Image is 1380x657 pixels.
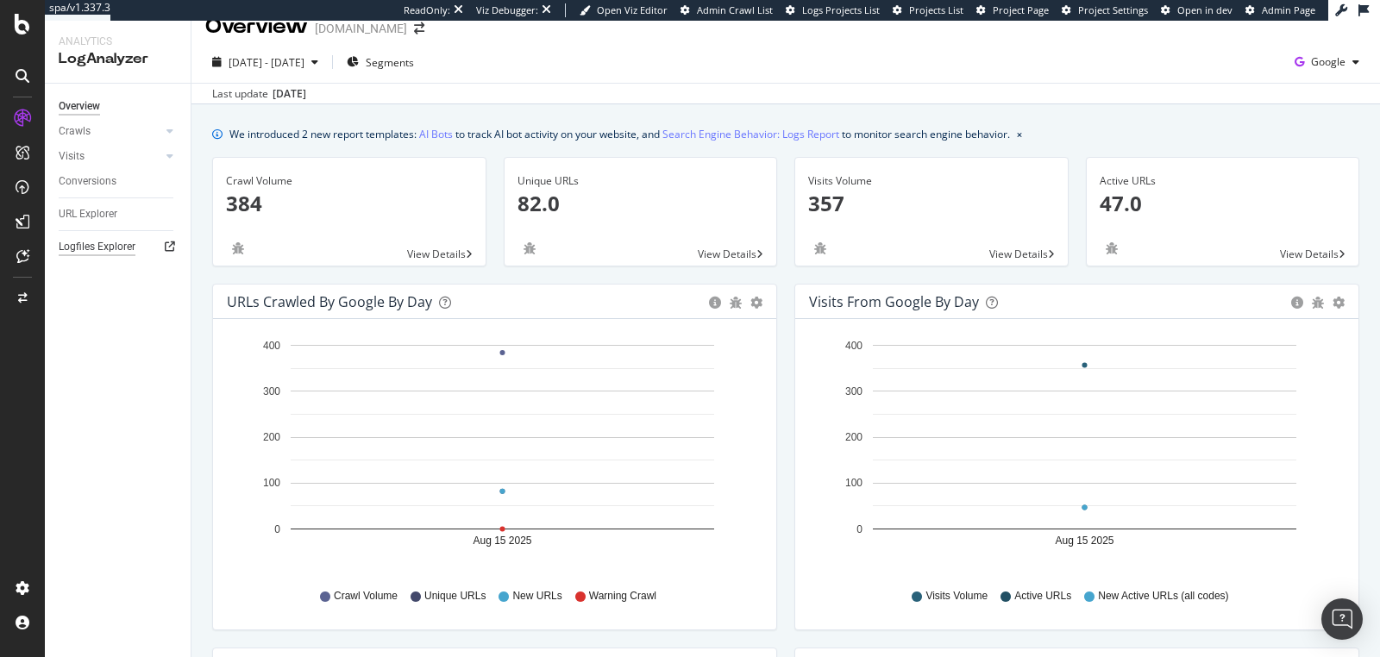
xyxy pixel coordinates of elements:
[856,523,862,535] text: 0
[1013,122,1026,147] button: close banner
[226,173,473,189] div: Crawl Volume
[59,97,100,116] div: Overview
[229,125,1010,143] div: We introduced 2 new report templates: to track AI bot activity on your website, and to monitor se...
[662,125,839,143] a: Search Engine Behavior: Logs Report
[976,3,1049,17] a: Project Page
[59,34,177,49] div: Analytics
[419,125,453,143] a: AI Bots
[59,97,179,116] a: Overview
[1288,48,1366,76] button: Google
[205,48,325,76] button: [DATE] - [DATE]
[809,293,979,310] div: Visits from Google by day
[730,297,742,309] div: bug
[993,3,1049,16] span: Project Page
[845,340,862,352] text: 400
[808,173,1055,189] div: Visits Volume
[1280,247,1339,261] span: View Details
[909,3,963,16] span: Projects List
[1262,3,1315,16] span: Admin Page
[59,147,85,166] div: Visits
[226,189,473,218] p: 384
[424,589,486,604] span: Unique URLs
[212,86,306,102] div: Last update
[59,172,179,191] a: Conversions
[1062,3,1148,17] a: Project Settings
[845,385,862,397] text: 300
[414,22,424,34] div: arrow-right-arrow-left
[808,189,1055,218] p: 357
[59,238,179,256] a: Logfiles Explorer
[59,122,91,141] div: Crawls
[366,55,414,70] span: Segments
[750,297,762,309] div: gear
[1100,189,1346,218] p: 47.0
[1055,535,1113,547] text: Aug 15 2025
[1321,598,1363,640] div: Open Intercom Messenger
[59,205,179,223] a: URL Explorer
[334,589,398,604] span: Crawl Volume
[212,125,1359,143] div: info banner
[1333,297,1345,309] div: gear
[893,3,963,17] a: Projects List
[989,247,1048,261] span: View Details
[315,20,407,37] div: [DOMAIN_NAME]
[227,333,756,573] svg: A chart.
[229,55,304,70] span: [DATE] - [DATE]
[59,172,116,191] div: Conversions
[1014,589,1071,604] span: Active URLs
[274,523,280,535] text: 0
[407,247,466,261] span: View Details
[1078,3,1148,16] span: Project Settings
[1245,3,1315,17] a: Admin Page
[1100,173,1346,189] div: Active URLs
[205,12,308,41] div: Overview
[263,385,280,397] text: 300
[227,293,432,310] div: URLs Crawled by Google by day
[709,297,721,309] div: circle-info
[59,147,161,166] a: Visits
[263,478,280,490] text: 100
[1291,297,1303,309] div: circle-info
[1161,3,1233,17] a: Open in dev
[273,86,306,102] div: [DATE]
[59,238,135,256] div: Logfiles Explorer
[340,48,421,76] button: Segments
[226,242,250,254] div: bug
[809,333,1339,573] svg: A chart.
[263,340,280,352] text: 400
[59,49,177,69] div: LogAnalyzer
[786,3,880,17] a: Logs Projects List
[517,189,764,218] p: 82.0
[512,589,561,604] span: New URLs
[263,431,280,443] text: 200
[802,3,880,16] span: Logs Projects List
[59,205,117,223] div: URL Explorer
[1177,3,1233,16] span: Open in dev
[517,173,764,189] div: Unique URLs
[681,3,773,17] a: Admin Crawl List
[1098,589,1228,604] span: New Active URLs (all codes)
[808,242,832,254] div: bug
[697,3,773,16] span: Admin Crawl List
[1311,54,1345,69] span: Google
[1312,297,1324,309] div: bug
[845,431,862,443] text: 200
[698,247,756,261] span: View Details
[59,122,161,141] a: Crawls
[404,3,450,17] div: ReadOnly:
[925,589,988,604] span: Visits Volume
[473,535,531,547] text: Aug 15 2025
[476,3,538,17] div: Viz Debugger:
[589,589,656,604] span: Warning Crawl
[517,242,542,254] div: bug
[580,3,668,17] a: Open Viz Editor
[1100,242,1124,254] div: bug
[597,3,668,16] span: Open Viz Editor
[845,478,862,490] text: 100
